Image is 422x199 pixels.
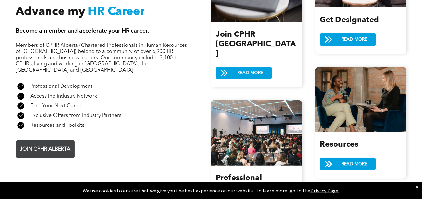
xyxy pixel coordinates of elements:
[216,67,272,79] a: READ MORE
[31,113,122,118] span: Exclusive Offers from Industry Partners
[216,174,268,192] span: Professional Development
[16,43,187,73] span: Members of CPHR Alberta (Chartered Professionals in Human Resources of [GEOGRAPHIC_DATA]) belong ...
[31,84,93,89] span: Professional Development
[216,31,296,58] span: Join CPHR [GEOGRAPHIC_DATA]
[339,158,370,170] span: READ MORE
[320,16,379,24] span: Get Designated
[16,6,85,18] span: Advance my
[31,94,97,99] span: Access the Industry Network
[18,143,73,156] span: JOIN CPHR ALBERTA
[31,123,85,128] span: Resources and Toolkits
[310,187,339,194] a: Privacy Page.
[320,158,376,170] a: READ MORE
[88,6,145,18] span: HR Career
[320,141,359,149] span: Resources
[31,103,84,109] span: Find Your Next Career
[16,28,150,34] span: Become a member and accelerate your HR career.
[416,184,419,190] div: Dismiss notification
[320,33,376,46] a: READ MORE
[16,140,75,158] a: JOIN CPHR ALBERTA
[339,33,370,46] span: READ MORE
[235,67,266,79] span: READ MORE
